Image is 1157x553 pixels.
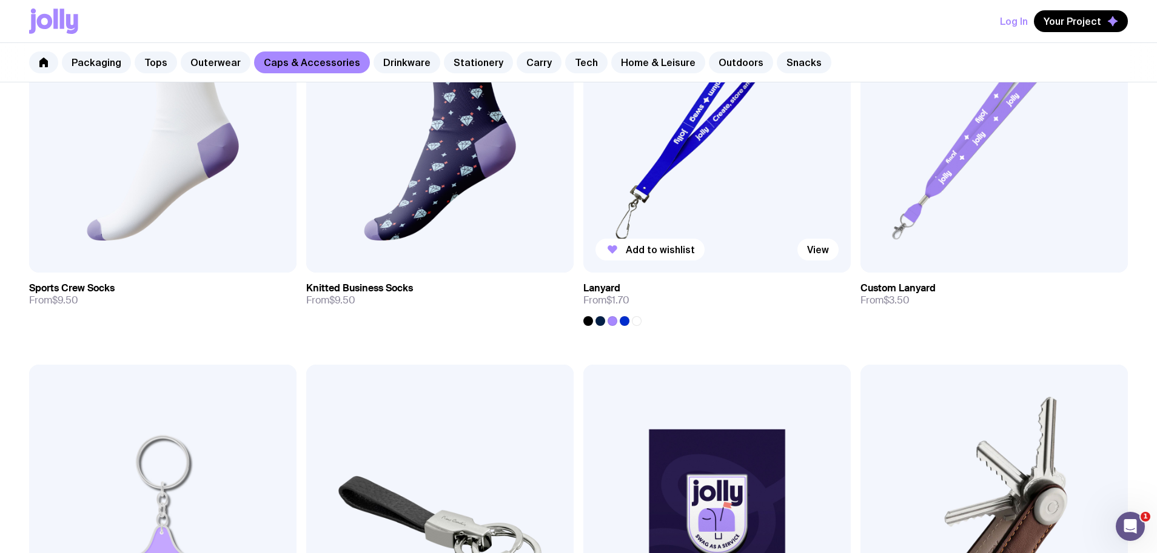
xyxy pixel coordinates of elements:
[1000,10,1028,32] button: Log In
[1034,10,1128,32] button: Your Project
[29,282,115,294] h3: Sports Crew Socks
[374,51,440,73] a: Drinkware
[1044,15,1101,27] span: Your Project
[306,294,355,306] span: From
[884,294,910,306] span: $3.50
[1116,512,1145,541] iframe: Intercom live chat
[860,294,910,306] span: From
[329,294,355,306] span: $9.50
[860,282,936,294] h3: Custom Lanyard
[29,294,78,306] span: From
[306,273,574,316] a: Knitted Business SocksFrom$9.50
[444,51,513,73] a: Stationery
[626,243,695,256] span: Add to wishlist
[62,51,131,73] a: Packaging
[797,239,839,260] a: View
[611,51,705,73] a: Home & Leisure
[517,51,562,73] a: Carry
[583,282,620,294] h3: Lanyard
[583,273,851,326] a: LanyardFrom$1.70
[254,51,370,73] a: Caps & Accessories
[29,273,297,316] a: Sports Crew SocksFrom$9.50
[135,51,177,73] a: Tops
[709,51,773,73] a: Outdoors
[583,294,629,306] span: From
[606,294,629,306] span: $1.70
[860,273,1128,316] a: Custom LanyardFrom$3.50
[306,282,413,294] h3: Knitted Business Socks
[52,294,78,306] span: $9.50
[1141,512,1150,522] span: 1
[565,51,608,73] a: Tech
[777,51,831,73] a: Snacks
[595,239,705,260] button: Add to wishlist
[181,51,250,73] a: Outerwear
